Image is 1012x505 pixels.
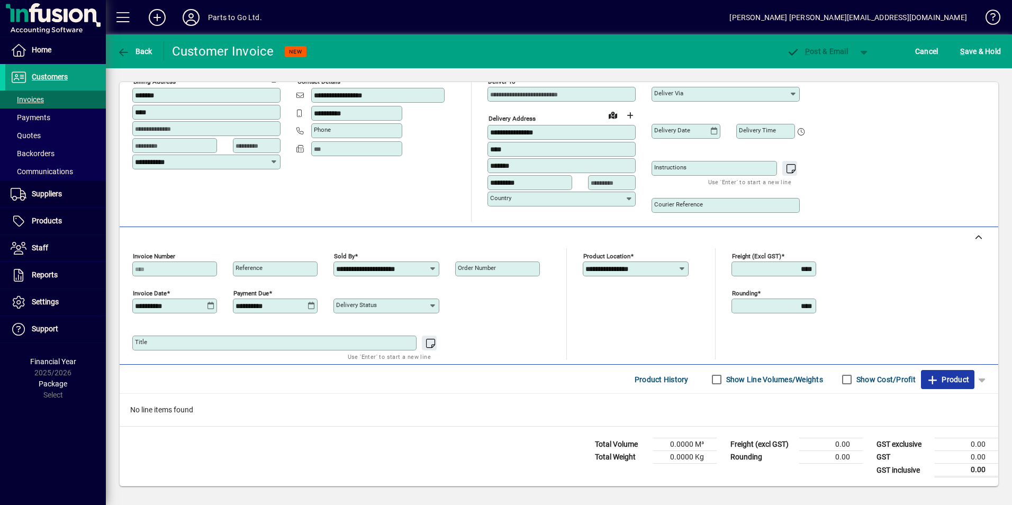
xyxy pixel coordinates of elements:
a: Backorders [5,145,106,163]
td: 0.00 [799,451,863,464]
span: Product History [635,371,689,388]
td: GST [871,451,935,464]
span: P [805,47,810,56]
a: Quotes [5,127,106,145]
mat-label: Invoice number [133,252,175,260]
span: Settings [32,297,59,306]
mat-label: Sold by [334,252,355,260]
td: 0.0000 M³ [653,438,717,451]
button: Choose address [621,107,638,124]
mat-label: Freight (excl GST) [732,252,781,260]
td: Total Volume [590,438,653,451]
mat-label: Deliver via [654,89,683,97]
mat-label: Reference [236,264,263,272]
span: ost & Email [787,47,848,56]
span: Products [32,217,62,225]
button: Back [114,42,155,61]
span: Financial Year [30,357,76,366]
mat-label: Courier Reference [654,201,703,208]
td: 0.00 [935,464,998,477]
mat-label: Invoice date [133,290,167,297]
mat-hint: Use 'Enter' to start a new line [708,176,791,188]
a: Home [5,37,106,64]
mat-label: Phone [314,126,331,133]
a: Knowledge Base [978,2,999,37]
div: No line items found [120,394,998,426]
mat-label: Delivery status [336,301,377,309]
a: Invoices [5,91,106,109]
button: Add [140,8,174,27]
mat-label: Payment due [233,290,269,297]
a: Products [5,208,106,235]
span: Support [32,324,58,333]
a: View on map [249,69,266,86]
span: S [960,47,964,56]
span: Staff [32,244,48,252]
span: Quotes [11,131,41,140]
td: Rounding [725,451,799,464]
span: Package [39,380,67,388]
td: Total Weight [590,451,653,464]
mat-label: Title [135,338,147,346]
mat-label: Order number [458,264,496,272]
span: Cancel [915,43,938,60]
mat-label: Instructions [654,164,686,171]
button: Product [921,370,974,389]
td: GST exclusive [871,438,935,451]
span: Communications [11,167,73,176]
td: 0.00 [935,451,998,464]
label: Show Cost/Profit [854,374,916,385]
a: Suppliers [5,181,106,208]
span: Product [926,371,969,388]
span: Invoices [11,95,44,104]
app-page-header-button: Back [106,42,164,61]
a: Payments [5,109,106,127]
button: Product History [630,370,693,389]
div: [PERSON_NAME] [PERSON_NAME][EMAIL_ADDRESS][DOMAIN_NAME] [729,9,967,26]
mat-label: Rounding [732,290,757,297]
mat-label: Country [490,194,511,202]
a: Communications [5,163,106,181]
button: Save & Hold [957,42,1004,61]
a: Staff [5,235,106,261]
mat-label: Delivery date [654,127,690,134]
div: Customer Invoice [172,43,274,60]
a: Reports [5,262,106,288]
mat-hint: Use 'Enter' to start a new line [348,350,431,363]
button: Copy to Delivery address [266,70,283,87]
span: Home [32,46,51,54]
td: GST inclusive [871,464,935,477]
td: 0.00 [935,438,998,451]
span: Back [117,47,152,56]
td: Freight (excl GST) [725,438,799,451]
a: Support [5,316,106,342]
label: Show Line Volumes/Weights [724,374,823,385]
span: Customers [32,73,68,81]
span: ave & Hold [960,43,1001,60]
span: Backorders [11,149,55,158]
button: Post & Email [781,42,853,61]
span: NEW [289,48,302,55]
a: View on map [604,106,621,123]
td: 0.0000 Kg [653,451,717,464]
span: Payments [11,113,50,122]
td: 0.00 [799,438,863,451]
button: Cancel [912,42,941,61]
a: Settings [5,289,106,315]
span: Suppliers [32,190,62,198]
span: Reports [32,270,58,279]
button: Profile [174,8,208,27]
mat-label: Delivery time [739,127,776,134]
mat-label: Product location [583,252,630,260]
div: Parts to Go Ltd. [208,9,262,26]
